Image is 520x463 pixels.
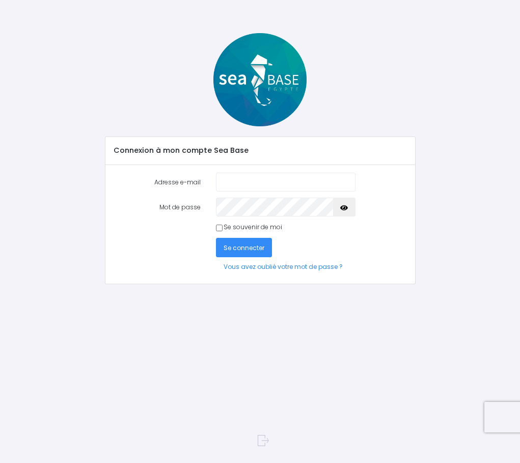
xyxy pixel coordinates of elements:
[216,257,350,276] a: Vous avez oublié votre mot de passe ?
[224,223,282,232] label: Se souvenir de moi
[105,198,209,216] label: Mot de passe
[105,173,209,192] label: Adresse e-mail
[105,137,415,165] div: Connexion à mon compte Sea Base
[216,238,272,257] button: Se connecter
[224,243,264,252] span: Se connecter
